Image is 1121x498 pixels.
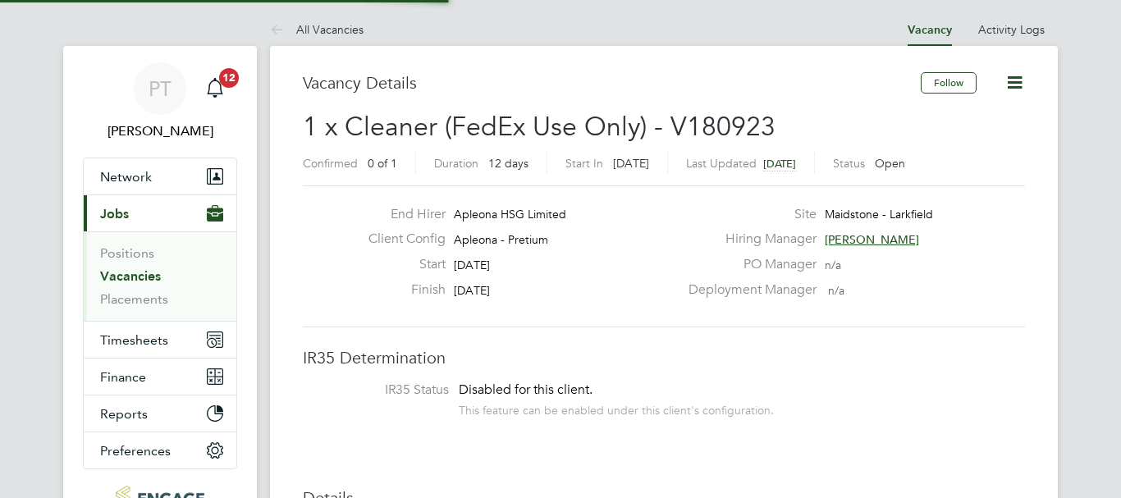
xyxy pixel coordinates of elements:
span: 12 days [488,156,528,171]
div: This feature can be enabled under this client's configuration. [459,399,774,418]
span: Open [875,156,905,171]
span: n/a [825,258,841,272]
a: Vacancies [100,268,161,284]
a: All Vacancies [270,22,364,37]
button: Preferences [84,432,236,468]
label: Deployment Manager [679,281,817,299]
button: Timesheets [84,322,236,358]
span: n/a [828,283,844,298]
a: Placements [100,291,168,307]
span: Apleona HSG Limited [454,207,566,222]
span: Jobs [100,206,129,222]
label: Status [833,156,865,171]
span: Network [100,169,152,185]
span: Disabled for this client. [459,381,593,398]
div: Jobs [84,231,236,321]
button: Network [84,158,236,194]
span: PT [149,78,172,99]
a: PT[PERSON_NAME] [83,62,237,141]
button: Jobs [84,195,236,231]
a: Positions [100,245,154,261]
label: IR35 Status [319,381,449,399]
span: Reports [100,406,148,422]
a: Vacancy [908,23,952,37]
span: [DATE] [763,157,796,171]
label: Last Updated [686,156,757,171]
label: End Hirer [355,206,446,223]
label: Confirmed [303,156,358,171]
label: PO Manager [679,256,817,273]
span: Maidstone - Larkfield [825,207,933,222]
label: Client Config [355,231,446,248]
span: Apleona - Pretium [454,232,548,247]
label: Start [355,256,446,273]
h3: IR35 Determination [303,347,1025,368]
span: 1 x Cleaner (FedEx Use Only) - V180923 [303,111,776,143]
a: Activity Logs [978,22,1045,37]
label: Hiring Manager [679,231,817,248]
span: Timesheets [100,332,168,348]
button: Reports [84,395,236,432]
span: Philip Tedstone [83,121,237,141]
label: Start In [565,156,603,171]
span: 0 of 1 [368,156,397,171]
span: 12 [219,68,239,88]
span: [DATE] [613,156,649,171]
label: Site [679,206,817,223]
button: Finance [84,359,236,395]
label: Duration [434,156,478,171]
span: Finance [100,369,146,385]
a: 12 [199,62,231,115]
span: [DATE] [454,283,490,298]
label: Finish [355,281,446,299]
span: [DATE] [454,258,490,272]
span: [PERSON_NAME] [825,232,919,247]
button: Follow [921,72,977,94]
h3: Vacancy Details [303,72,921,94]
span: Preferences [100,443,171,459]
